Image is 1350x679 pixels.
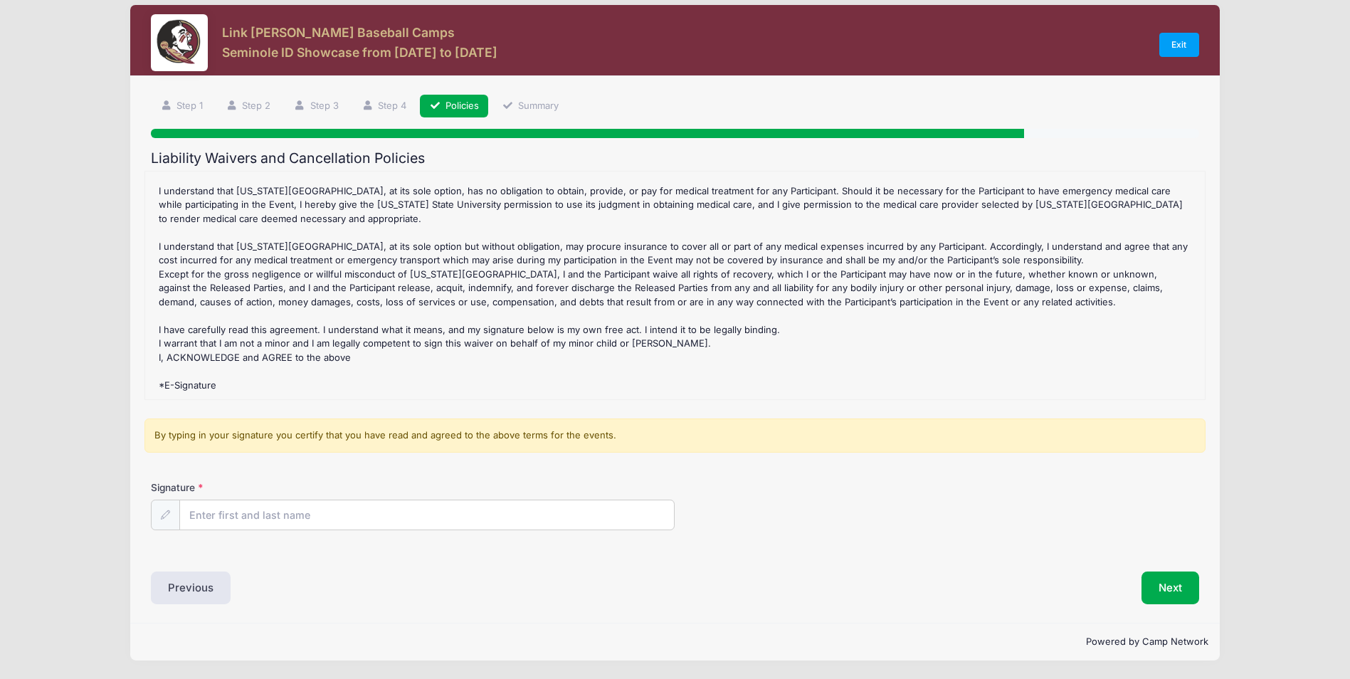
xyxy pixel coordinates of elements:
a: Step 1 [151,95,212,118]
label: Signature [151,480,413,495]
p: Powered by Camp Network [142,635,1208,649]
button: Next [1141,572,1199,604]
h3: Link [PERSON_NAME] Baseball Camps [222,25,497,40]
input: Enter first and last name [179,500,675,530]
h3: Seminole ID Showcase from [DATE] to [DATE] [222,45,497,60]
a: Step 4 [352,95,416,118]
h2: Liability Waivers and Cancellation Policies [151,150,1198,167]
a: Step 2 [217,95,280,118]
a: Exit [1159,33,1199,57]
a: Step 3 [285,95,348,118]
a: Policies [420,95,488,118]
a: Summary [493,95,569,118]
div: : CANCELLATIONS: A doctor's letter must accompany any request for a medical refund. There will be... [152,179,1198,392]
div: By typing in your signature you certify that you have read and agreed to the above terms for the ... [144,419,1206,453]
button: Previous [151,572,231,604]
